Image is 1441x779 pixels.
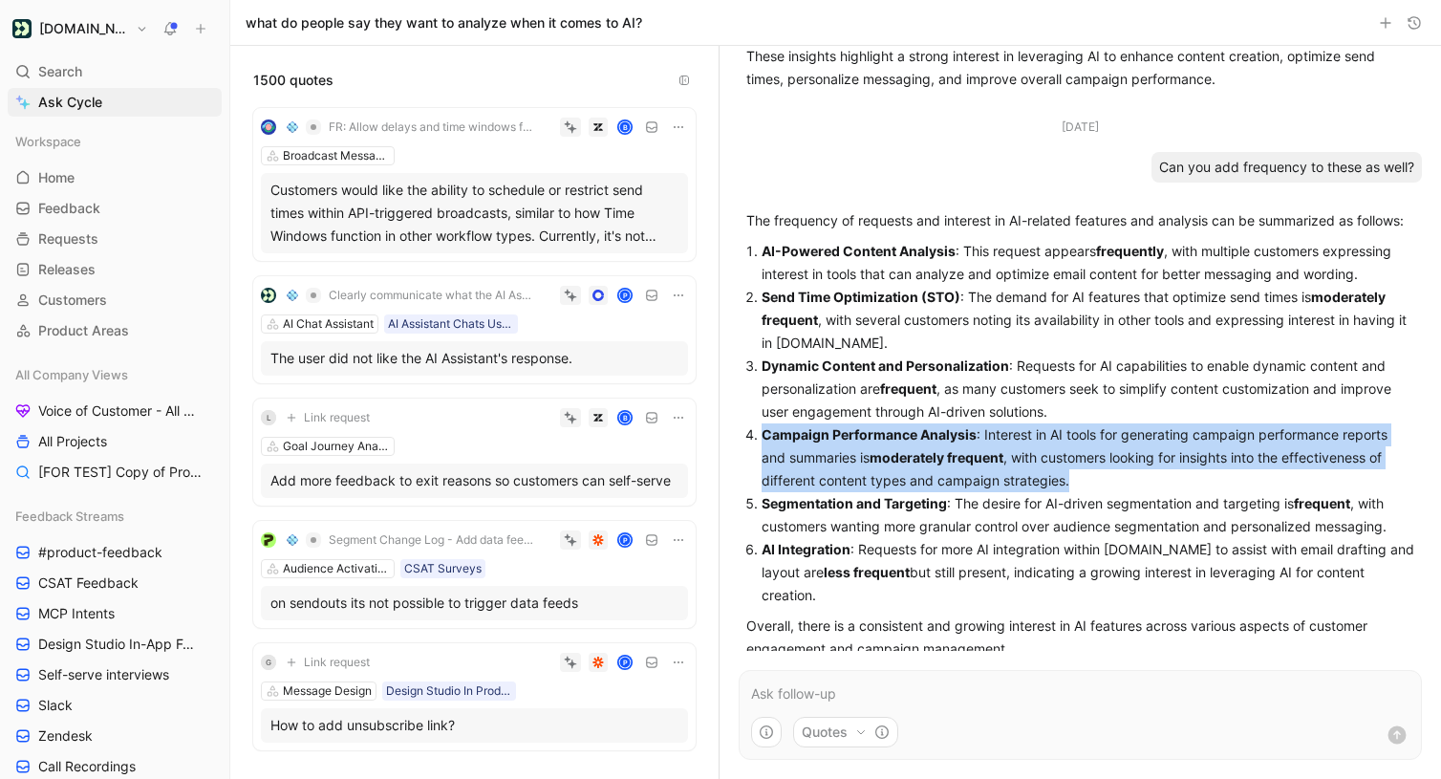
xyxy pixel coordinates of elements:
[38,432,107,451] span: All Projects
[38,91,102,114] span: Ask Cycle
[283,559,390,578] div: Audience Activation
[8,127,222,156] div: Workspace
[8,397,222,425] a: Voice of Customer - All Areas
[253,69,333,92] span: 1500 quotes
[762,492,1414,538] p: : The desire for AI-driven segmentation and targeting is , with customers wanting more granular c...
[38,60,82,83] span: Search
[8,57,222,86] div: Search
[246,13,642,32] h1: what do people say they want to analyze when it comes to AI?
[270,347,678,370] div: The user did not like the AI Assistant's response.
[270,179,678,248] div: Customers would like the ability to schedule or restrict send times within API-triggered broadcas...
[270,714,678,737] div: How to add unsubscribe link?
[280,651,376,674] button: Link request
[762,243,956,259] strong: AI-Powered Content Analysis
[8,360,222,389] div: All Company Views
[8,194,222,223] a: Feedback
[283,437,390,456] div: Goal Journey Analysis & Optimization
[283,146,390,165] div: Broadcast Messages
[8,722,222,750] a: Zendesk
[762,541,850,557] strong: AI Integration
[793,717,898,747] button: Quotes
[619,534,632,547] div: P
[38,573,139,593] span: CSAT Feedback
[38,229,98,249] span: Requests
[1294,495,1350,511] strong: frequent
[280,284,543,307] button: 💠Clearly communicate what the AI Assistant can do
[38,665,169,684] span: Self-serve interviews
[762,289,960,305] strong: Send Time Optimization (STO)
[8,502,222,530] div: Feedback Streams
[38,260,96,279] span: Releases
[329,288,536,303] span: Clearly communicate what the AI Assistant can do
[388,314,514,334] div: AI Assistant Chats User Rejected
[38,604,115,623] span: MCP Intents
[870,449,1003,465] strong: moderately frequent
[746,615,1414,660] p: Overall, there is a consistent and growing interest in AI features across various aspects of cust...
[824,564,910,580] strong: less frequent
[762,286,1414,355] p: : The demand for AI features that optimize send times is , with several customers noting its avai...
[329,119,536,135] span: FR: Allow delays and time windows for API triggered broadcasts [GH#1774]
[38,291,107,310] span: Customers
[38,635,199,654] span: Design Studio In-App Feedback
[15,507,124,526] span: Feedback Streams
[619,121,632,134] div: B
[15,132,81,151] span: Workspace
[8,599,222,628] a: MCP Intents
[287,290,298,301] img: 💠
[8,225,222,253] a: Requests
[38,168,75,187] span: Home
[619,657,632,669] div: P
[287,121,298,133] img: 💠
[280,529,543,552] button: 💠Segment Change Log - Add data feed to DWS & Reporting Webhooks
[386,682,512,701] div: Design Studio In Product Feedback
[8,427,222,456] a: All Projects
[880,380,936,397] strong: frequent
[8,88,222,117] a: Ask Cycle
[283,682,372,701] div: Message Design
[1062,118,1099,137] div: [DATE]
[762,357,1009,374] strong: Dynamic Content and Personalization
[38,463,203,482] span: [FOR TEST] Copy of Projects for Discovery
[38,543,162,562] span: #product-feedback
[8,286,222,314] a: Customers
[746,209,1414,232] p: The frequency of requests and interest in AI-related features and analysis can be summarized as f...
[8,316,222,345] a: Product Areas
[8,360,222,487] div: All Company ViewsVoice of Customer - All AreasAll Projects[FOR TEST] Copy of Projects for Discovery
[261,410,276,425] div: L
[261,288,276,303] img: logo
[261,119,276,135] img: logo
[38,199,100,218] span: Feedback
[8,691,222,720] a: Slack
[280,406,376,429] button: Link request
[304,655,370,670] span: Link request
[12,19,32,38] img: Customer.io
[287,534,298,546] img: 💠
[38,726,93,746] span: Zendesk
[38,401,197,421] span: Voice of Customer - All Areas
[280,116,543,139] button: 💠FR: Allow delays and time windows for API triggered broadcasts [GH#1774]
[1096,243,1164,259] strong: frequently
[8,660,222,689] a: Self-serve interviews
[270,469,678,492] div: Add more feedback to exit reasons so customers can self-serve
[38,696,73,715] span: Slack
[304,410,370,425] span: Link request
[38,757,136,776] span: Call Recordings
[762,426,977,443] strong: Campaign Performance Analysis
[8,630,222,659] a: Design Studio In-App Feedback
[15,365,128,384] span: All Company Views
[762,423,1414,492] p: : Interest in AI tools for generating campaign performance reports and summaries is , with custom...
[329,532,536,548] span: Segment Change Log - Add data feed to DWS & Reporting Webhooks
[619,290,632,302] div: P
[283,314,374,334] div: AI Chat Assistant
[8,163,222,192] a: Home
[39,20,128,37] h1: [DOMAIN_NAME]
[404,559,482,578] div: CSAT Surveys
[8,255,222,284] a: Releases
[746,45,1414,91] p: These insights highlight a strong interest in leveraging AI to enhance content creation, optimize...
[261,532,276,548] img: logo
[762,355,1414,423] p: : Requests for AI capabilities to enable dynamic content and personalization are , as many custom...
[261,655,276,670] div: G
[762,240,1414,286] p: : This request appears , with multiple customers expressing interest in tools that can analyze an...
[270,592,678,615] div: on sendouts its not possible to trigger data feeds
[762,495,947,511] strong: Segmentation and Targeting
